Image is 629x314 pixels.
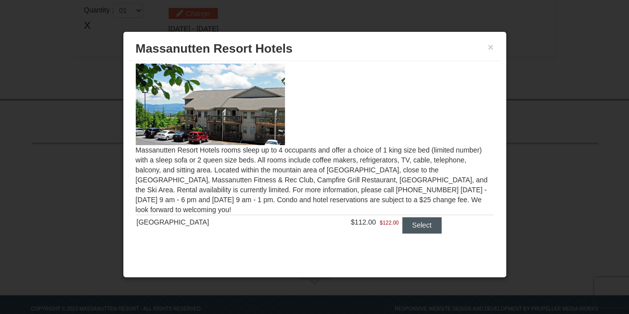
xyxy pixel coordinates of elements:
[136,42,293,55] span: Massanutten Resort Hotels
[128,61,501,253] div: Massanutten Resort Hotels rooms sleep up to 4 occupants and offer a choice of 1 king size bed (li...
[380,218,399,228] span: $122.00
[351,218,376,226] span: $112.00
[488,42,494,52] button: ×
[402,217,442,233] button: Select
[136,64,285,145] img: 19219026-1-e3b4ac8e.jpg
[137,217,293,227] div: [GEOGRAPHIC_DATA]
